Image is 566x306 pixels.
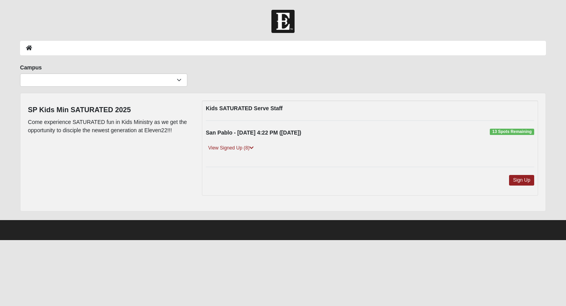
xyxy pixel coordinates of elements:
[509,175,534,186] a: Sign Up
[206,105,283,111] strong: Kids SATURATED Serve Staff
[271,10,295,33] img: Church of Eleven22 Logo
[206,144,256,152] a: View Signed Up (8)
[28,118,190,135] p: Come experience SATURATED fun in Kids Ministry as we get the opportunity to disciple the newest g...
[28,106,190,115] h4: SP Kids Min SATURATED 2025
[20,64,42,71] label: Campus
[206,129,301,136] strong: San Pablo - [DATE] 4:22 PM ([DATE])
[490,129,534,135] span: 13 Spots Remaining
